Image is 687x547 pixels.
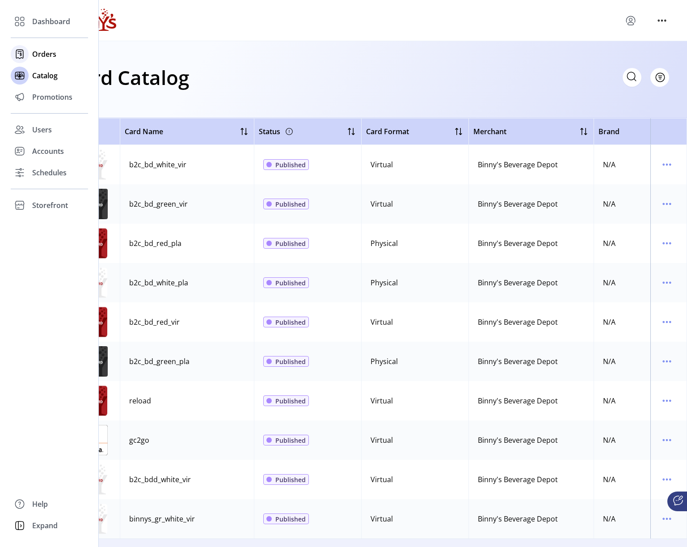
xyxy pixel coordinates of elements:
[32,167,67,178] span: Schedules
[371,395,393,406] div: Virtual
[478,435,558,445] div: Binny's Beverage Depot
[129,356,190,367] div: b2c_bd_green_pla
[275,239,306,248] span: Published
[603,199,615,209] div: N/A
[478,238,558,249] div: Binny's Beverage Depot
[624,13,638,28] button: menu
[68,62,189,93] h1: Card Catalog
[371,513,393,524] div: Virtual
[275,318,306,327] span: Published
[275,436,306,445] span: Published
[125,126,163,137] span: Card Name
[603,435,615,445] div: N/A
[660,512,674,526] button: menu
[371,356,398,367] div: Physical
[603,317,615,327] div: N/A
[32,124,52,135] span: Users
[478,159,558,170] div: Binny's Beverage Depot
[660,354,674,369] button: menu
[32,70,58,81] span: Catalog
[275,475,306,484] span: Published
[129,435,149,445] div: gc2go
[129,199,188,209] div: b2c_bd_green_vir
[32,16,70,27] span: Dashboard
[275,514,306,524] span: Published
[478,474,558,485] div: Binny's Beverage Depot
[129,395,151,406] div: reload
[32,49,56,59] span: Orders
[603,513,615,524] div: N/A
[660,315,674,329] button: menu
[660,276,674,290] button: menu
[129,317,180,327] div: b2c_bd_red_vir
[275,199,306,209] span: Published
[478,277,558,288] div: Binny's Beverage Depot
[598,126,620,137] span: Brand
[660,236,674,250] button: menu
[129,277,188,288] div: b2c_bd_white_pla
[275,396,306,406] span: Published
[259,124,295,139] div: Status
[371,474,393,485] div: Virtual
[603,395,615,406] div: N/A
[32,520,58,531] span: Expand
[660,197,674,211] button: menu
[478,317,558,327] div: Binny's Beverage Depot
[275,160,306,170] span: Published
[371,238,398,249] div: Physical
[660,157,674,172] button: menu
[655,13,669,28] button: menu
[603,238,615,249] div: N/A
[275,278,306,288] span: Published
[129,238,181,249] div: b2c_bd_red_pla
[660,433,674,447] button: menu
[603,356,615,367] div: N/A
[473,126,506,137] span: Merchant
[32,92,72,102] span: Promotions
[603,277,615,288] div: N/A
[366,126,409,137] span: Card Format
[478,199,558,209] div: Binny's Beverage Depot
[650,68,669,87] button: Filter Button
[371,317,393,327] div: Virtual
[371,277,398,288] div: Physical
[478,395,558,406] div: Binny's Beverage Depot
[129,159,186,170] div: b2c_bd_white_vir
[129,513,195,524] div: binnys_gr_white_vir
[32,499,48,509] span: Help
[478,356,558,367] div: Binny's Beverage Depot
[623,68,641,87] input: Search
[603,159,615,170] div: N/A
[478,513,558,524] div: Binny's Beverage Depot
[660,394,674,408] button: menu
[275,357,306,366] span: Published
[32,146,64,157] span: Accounts
[660,472,674,487] button: menu
[371,159,393,170] div: Virtual
[603,474,615,485] div: N/A
[32,200,68,211] span: Storefront
[371,435,393,445] div: Virtual
[129,474,191,485] div: b2c_bdd_white_vir
[371,199,393,209] div: Virtual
